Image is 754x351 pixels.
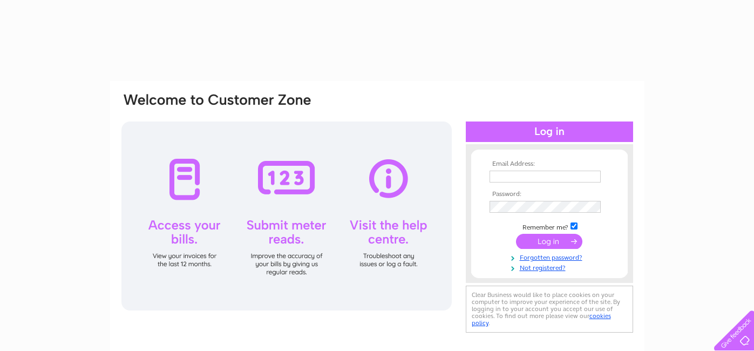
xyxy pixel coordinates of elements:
a: Forgotten password? [490,252,612,262]
th: Password: [487,191,612,198]
div: Clear Business would like to place cookies on your computer to improve your experience of the sit... [466,286,633,333]
th: Email Address: [487,160,612,168]
a: Not registered? [490,262,612,272]
a: cookies policy [472,312,611,327]
td: Remember me? [487,221,612,232]
input: Submit [516,234,582,249]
